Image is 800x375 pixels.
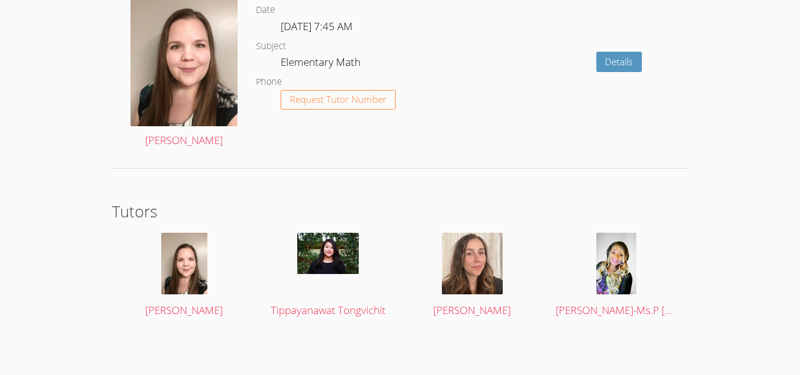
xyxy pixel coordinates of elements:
span: [PERSON_NAME] [433,303,511,317]
a: [PERSON_NAME] [124,233,245,320]
img: IMG_0561.jpeg [297,233,359,274]
span: Request Tutor Number [290,95,386,104]
span: Tippayanawat Tongvichit [271,303,386,317]
img: avatar.png [596,233,636,294]
img: avatar.png [161,233,207,294]
dt: Phone [256,75,282,90]
span: [PERSON_NAME] [145,303,223,317]
span: [DATE] 7:45 AM [281,19,353,33]
a: Details [596,52,642,72]
img: IMG_0882.jpeg [442,233,503,294]
a: Tippayanawat Tongvichit [268,233,389,320]
button: Request Tutor Number [281,90,396,110]
dt: Date [256,2,275,18]
a: [PERSON_NAME] [412,233,533,320]
dt: Subject [256,39,286,54]
h2: Tutors [112,200,688,223]
span: [PERSON_NAME]-Ms.P [PERSON_NAME] [556,303,739,317]
dd: Elementary Math [281,54,363,75]
a: [PERSON_NAME]-Ms.P [PERSON_NAME] [556,233,677,320]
